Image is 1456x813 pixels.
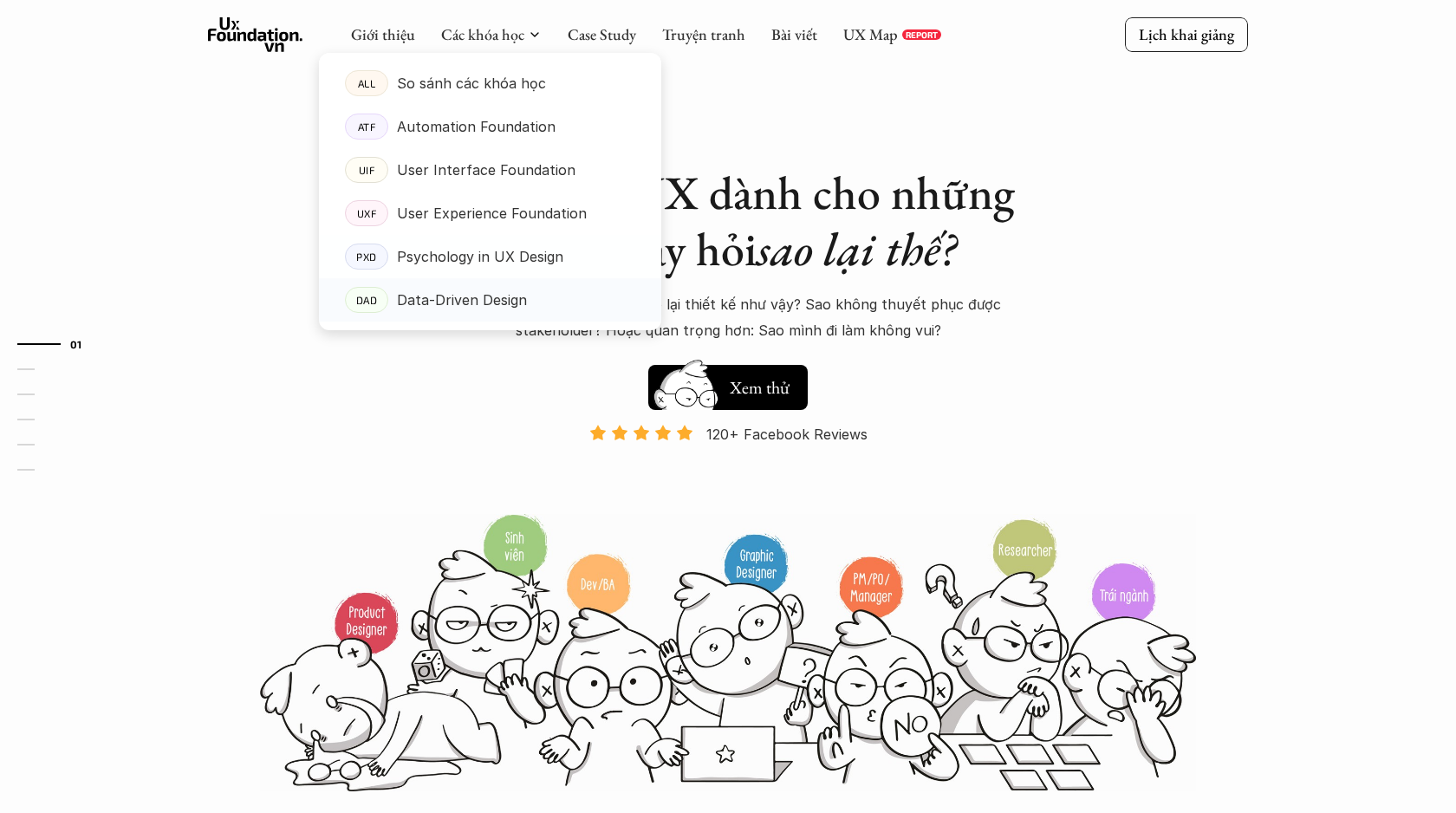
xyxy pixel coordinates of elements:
[906,29,938,40] p: REPORT
[574,424,882,511] a: 120+ Facebook Reviews
[706,421,868,447] p: 120+ Facebook Reviews
[358,77,376,89] p: ALL
[358,120,376,133] p: ATF
[441,24,524,44] a: Các khóa học
[319,62,661,105] a: ALLSo sánh các khóa học
[425,165,1031,277] h1: Khóa học UX dành cho những người hay hỏi
[17,334,100,354] a: 01
[1139,24,1234,44] p: Lịch khai giảng
[757,218,956,279] em: sao lại thế?
[433,291,1023,344] p: Sao lại làm tính năng này? Sao lại thiết kế như vậy? Sao không thuyết phục được stakeholder? Hoặc...
[319,278,661,322] a: DADData-Driven Design
[730,375,790,400] h5: Xem thử
[70,337,82,349] strong: 01
[397,114,556,140] p: Automation Foundation
[397,70,546,96] p: So sánh các khóa học
[902,29,941,40] a: REPORT
[568,24,636,44] a: Case Study
[319,148,661,192] a: UIFUser Interface Foundation
[1125,17,1248,51] a: Lịch khai giảng
[319,235,661,278] a: PXDPsychology in UX Design
[662,24,745,44] a: Truyện tranh
[397,287,527,313] p: Data-Driven Design
[351,24,415,44] a: Giới thiệu
[397,244,563,270] p: Psychology in UX Design
[356,250,377,263] p: PXD
[843,24,898,44] a: UX Map
[397,200,587,226] p: User Experience Foundation
[319,192,661,235] a: UXFUser Experience Foundation
[648,356,808,410] a: Xem thử
[397,157,575,183] p: User Interface Foundation
[357,207,377,219] p: UXF
[359,164,375,176] p: UIF
[356,294,378,306] p: DAD
[319,105,661,148] a: ATFAutomation Foundation
[771,24,817,44] a: Bài viết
